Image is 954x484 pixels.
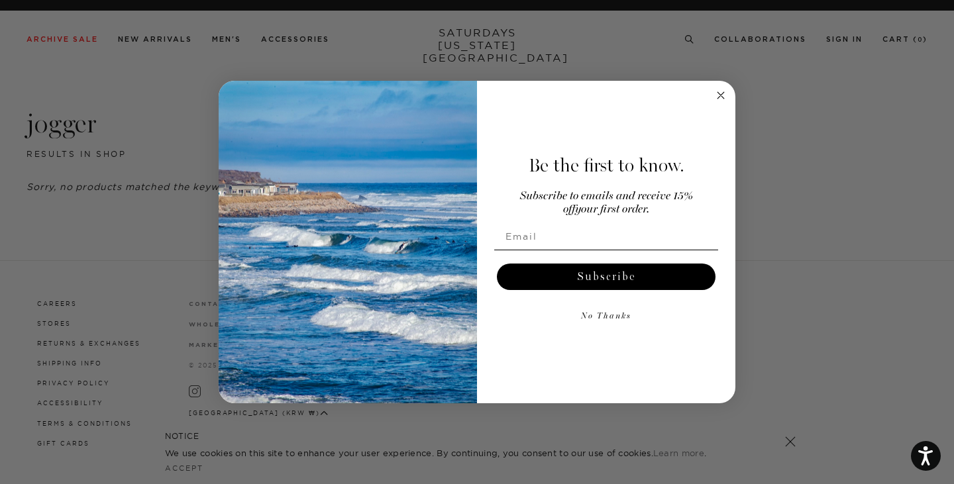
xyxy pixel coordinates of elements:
[520,191,693,202] span: Subscribe to emails and receive 15%
[494,303,718,330] button: No Thanks
[494,250,718,250] img: underline
[494,223,718,250] input: Email
[529,154,684,177] span: Be the first to know.
[219,81,477,404] img: 125c788d-000d-4f3e-b05a-1b92b2a23ec9.jpeg
[575,204,649,215] span: your first order.
[713,87,729,103] button: Close dialog
[563,204,575,215] span: off
[497,264,715,290] button: Subscribe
